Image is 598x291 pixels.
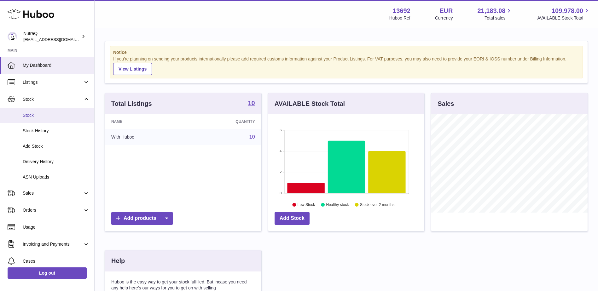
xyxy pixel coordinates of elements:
[23,224,90,230] span: Usage
[249,134,255,140] a: 10
[23,79,83,85] span: Listings
[552,7,583,15] span: 109,978.00
[393,7,410,15] strong: 13692
[485,15,513,21] span: Total sales
[275,100,345,108] h3: AVAILABLE Stock Total
[23,159,90,165] span: Delivery History
[280,170,282,174] text: 2
[280,128,282,132] text: 6
[23,190,83,196] span: Sales
[389,15,410,21] div: Huboo Ref
[23,31,80,43] div: NutraQ
[111,257,125,265] h3: Help
[280,149,282,153] text: 4
[439,7,453,15] strong: EUR
[275,212,310,225] a: Add Stock
[113,63,152,75] a: View Listings
[111,279,255,291] p: Huboo is the easy way to get your stock fulfilled. But incase you need any help here's our ways f...
[105,129,187,145] td: With Huboo
[8,267,87,279] a: Log out
[23,112,90,118] span: Stock
[187,114,261,129] th: Quantity
[23,207,83,213] span: Orders
[113,56,579,75] div: If you're planning on sending your products internationally please add required customs informati...
[23,241,83,247] span: Invoicing and Payments
[248,100,255,106] strong: 10
[477,7,505,15] span: 21,183.08
[111,100,152,108] h3: Total Listings
[248,100,255,107] a: 10
[23,62,90,68] span: My Dashboard
[280,191,282,195] text: 0
[326,203,349,207] text: Healthy stock
[23,143,90,149] span: Add Stock
[105,114,187,129] th: Name
[23,37,93,42] span: [EMAIL_ADDRESS][DOMAIN_NAME]
[438,100,454,108] h3: Sales
[23,174,90,180] span: ASN Uploads
[360,203,394,207] text: Stock over 2 months
[537,7,590,21] a: 109,978.00 AVAILABLE Stock Total
[23,128,90,134] span: Stock History
[435,15,453,21] div: Currency
[23,258,90,264] span: Cases
[477,7,513,21] a: 21,183.08 Total sales
[113,49,579,55] strong: Notice
[111,212,173,225] a: Add products
[298,203,315,207] text: Low Stock
[8,32,17,41] img: log@nutraq.com
[23,96,83,102] span: Stock
[537,15,590,21] span: AVAILABLE Stock Total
